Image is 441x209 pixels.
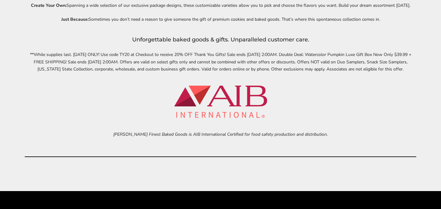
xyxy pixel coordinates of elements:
[61,16,89,22] b: Just Because:
[25,16,416,23] p: Sometimes you don’t need a reason to give someone the gift of premium cookies and baked goods. Th...
[31,2,67,8] b: Create Your Own:
[25,35,416,45] h3: Unforgettable baked goods & gifts. Unparalleled customer care.
[25,2,416,9] p: Spanning a wide selection of our exclusive package designs, these customizable varieties allow yo...
[25,51,416,72] p: **While supplies last.​​ [DATE] ONLY! Use code TY20 at Checkout to receive 20% OFF Thank You Gift...
[113,131,328,137] i: [PERSON_NAME] Finest Baked Goods is AIB International Certified for food safety production and di...
[174,86,267,118] img: aib-logo.webp
[5,186,64,204] iframe: Sign Up via Text for Offers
